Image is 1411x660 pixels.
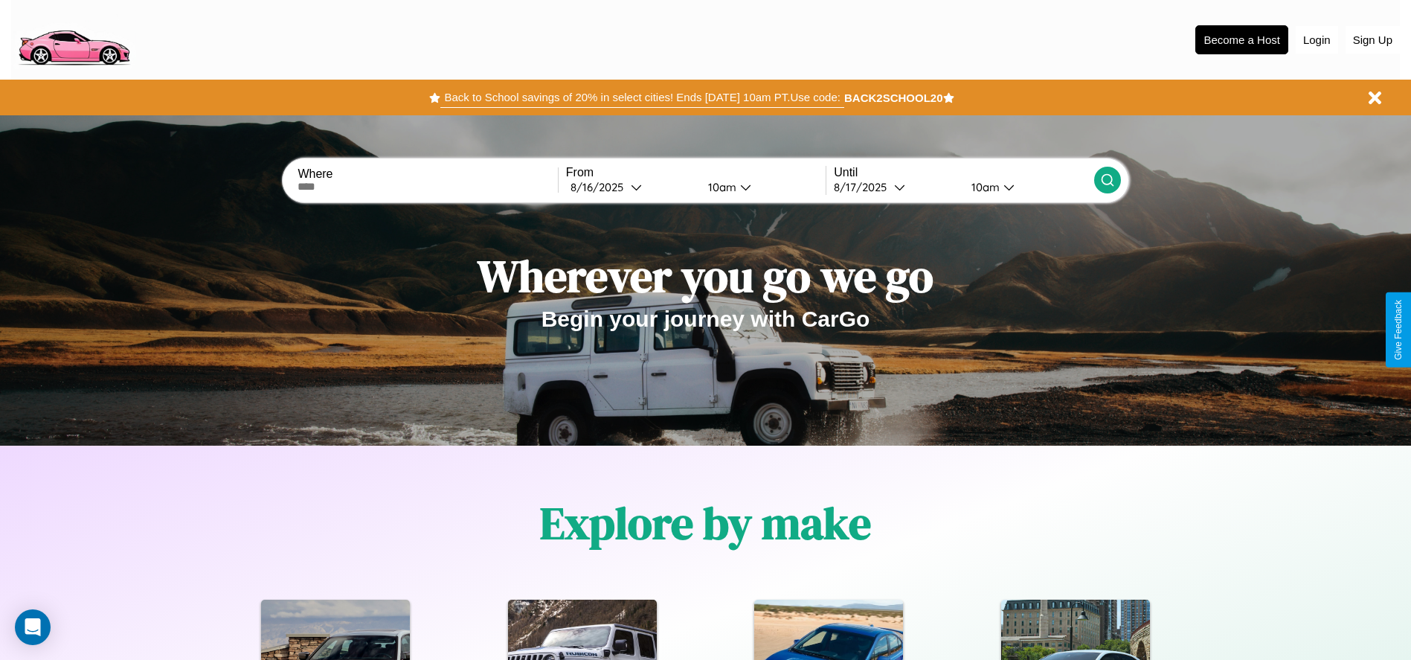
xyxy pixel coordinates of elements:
[298,167,557,181] label: Where
[1393,300,1404,360] div: Give Feedback
[566,179,696,195] button: 8/16/2025
[964,180,1003,194] div: 10am
[11,7,136,69] img: logo
[834,180,894,194] div: 8 / 17 / 2025
[15,609,51,645] div: Open Intercom Messenger
[1195,25,1288,54] button: Become a Host
[566,166,826,179] label: From
[1346,26,1400,54] button: Sign Up
[1296,26,1338,54] button: Login
[844,92,943,104] b: BACK2SCHOOL20
[696,179,826,195] button: 10am
[570,180,631,194] div: 8 / 16 / 2025
[440,87,843,108] button: Back to School savings of 20% in select cities! Ends [DATE] 10am PT.Use code:
[834,166,1093,179] label: Until
[960,179,1094,195] button: 10am
[701,180,740,194] div: 10am
[540,493,871,554] h1: Explore by make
